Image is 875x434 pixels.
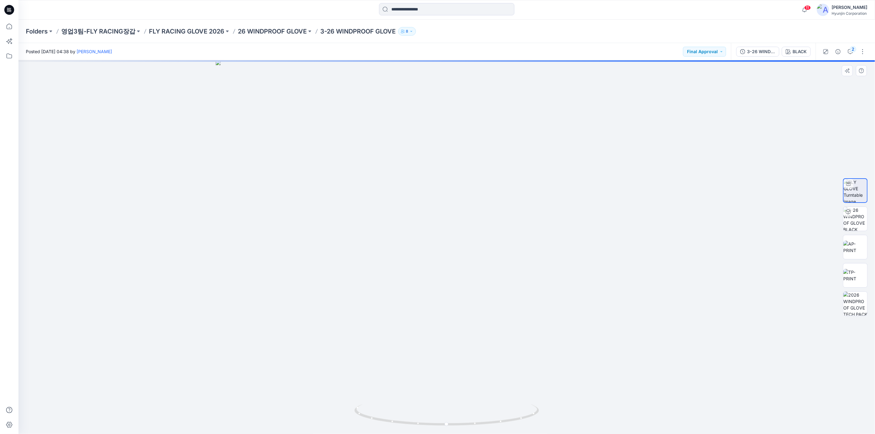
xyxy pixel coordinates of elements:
[26,27,48,36] a: Folders
[832,11,867,16] div: Hyunjin Corporation
[850,46,856,52] div: 2
[793,48,807,55] div: BLACK
[747,48,775,55] div: 3-26 WINDPROOF GLOVE
[833,47,843,57] button: Details
[26,48,112,55] span: Posted [DATE] 04:38 by
[845,47,855,57] button: 2
[149,27,224,36] a: FLY RACING GLOVE 2026
[61,27,135,36] a: 영업3팀-FLY RACING장갑
[736,47,779,57] button: 3-26 WINDPROOF GLOVE
[320,27,396,36] p: 3-26 WINDPROOF GLOVE
[843,241,867,254] img: AP-PRINT
[843,292,867,316] img: 2026 WINDPROOF GLOVE TECH PACK Rev 04 2025.04.08
[782,47,811,57] button: BLACK
[832,4,867,11] div: [PERSON_NAME]
[817,4,829,16] img: avatar
[398,27,416,36] button: 8
[804,5,811,10] span: 11
[77,49,112,54] a: [PERSON_NAME]
[406,28,408,35] p: 8
[843,269,867,282] img: TP-PRINT
[238,27,307,36] a: 26 WINDPROOF GLOVE
[844,179,867,202] img: FLY GLOVE Turntable image
[843,207,867,231] img: 3-26 WINDPROOF GLOVE BLACK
